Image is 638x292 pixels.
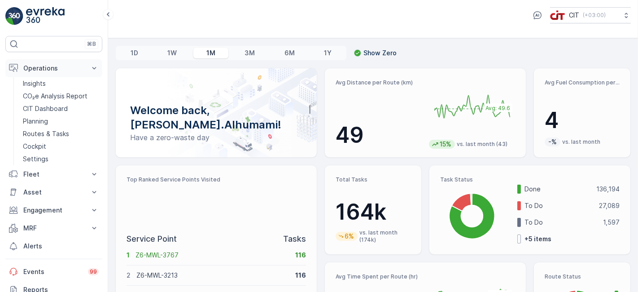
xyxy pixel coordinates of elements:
a: CIT Dashboard [19,102,102,115]
p: 164k [336,199,411,226]
p: Avg Time Spent per Route (hr) [336,273,422,280]
button: Engagement [5,201,102,219]
p: Routes & Tasks [23,129,69,138]
p: Engagement [23,206,84,215]
p: 116 [295,251,306,260]
p: Insights [23,79,46,88]
p: 2 [127,271,131,280]
p: Total Tasks [336,176,411,183]
p: Alerts [23,242,99,251]
p: + 5 items [524,234,551,243]
p: Done [524,185,590,194]
a: Events99 [5,263,102,281]
p: 3M [245,49,255,58]
button: Asset [5,183,102,201]
a: Planning [19,115,102,128]
p: vs. last month [562,138,600,146]
p: 116 [295,271,306,280]
p: Cockpit [23,142,46,151]
p: -% [547,137,558,146]
p: Fleet [23,170,84,179]
img: logo [5,7,23,25]
p: 1,597 [603,218,620,227]
p: 1W [167,49,177,58]
p: Events [23,267,83,276]
a: Alerts [5,237,102,255]
p: CIT Dashboard [23,104,68,113]
button: MRF [5,219,102,237]
p: Avg Fuel Consumption per Route (lt) [545,79,620,86]
p: Top Ranked Service Points Visited [127,176,306,183]
p: CO₂e Analysis Report [23,92,87,101]
p: To Do [524,218,597,227]
p: 49 [336,122,422,149]
p: Show Zero [363,49,397,58]
p: 99 [90,268,97,275]
p: Welcome back, [PERSON_NAME].Alhumami! [130,103,302,132]
img: logo_light-DOdMpM7g.png [26,7,65,25]
p: Settings [23,155,48,164]
button: Operations [5,59,102,77]
a: Routes & Tasks [19,128,102,140]
p: CIT [569,11,579,20]
p: Tasks [283,233,306,245]
p: Service Point [127,233,177,245]
p: 1M [206,49,215,58]
p: Have a zero-waste day [130,132,302,143]
p: MRF [23,224,84,233]
p: vs. last month (174k) [359,229,411,243]
p: Planning [23,117,48,126]
p: vs. last month (43) [457,141,507,148]
p: 1Y [324,49,332,58]
p: Z6-MWL-3213 [136,271,289,280]
p: Route Status [545,273,620,280]
p: 27,089 [599,201,620,210]
p: To Do [524,201,593,210]
a: Cockpit [19,140,102,153]
p: Z6-MWL-3767 [135,251,289,260]
p: 4 [545,107,620,134]
a: Settings [19,153,102,165]
p: 1D [131,49,138,58]
p: 1 [127,251,130,260]
button: Fleet [5,165,102,183]
p: 6% [344,232,355,241]
a: CO₂e Analysis Report [19,90,102,102]
p: Asset [23,188,84,197]
p: 136,194 [596,185,620,194]
p: 6M [284,49,295,58]
button: CIT(+03:00) [550,7,631,23]
p: ( +03:00 ) [583,12,606,19]
p: Avg Distance per Route (km) [336,79,422,86]
img: cit-logo_pOk6rL0.png [550,10,565,20]
p: Operations [23,64,84,73]
p: ⌘B [87,40,96,48]
p: 15% [439,140,452,149]
a: Insights [19,77,102,90]
p: Task Status [440,176,620,183]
